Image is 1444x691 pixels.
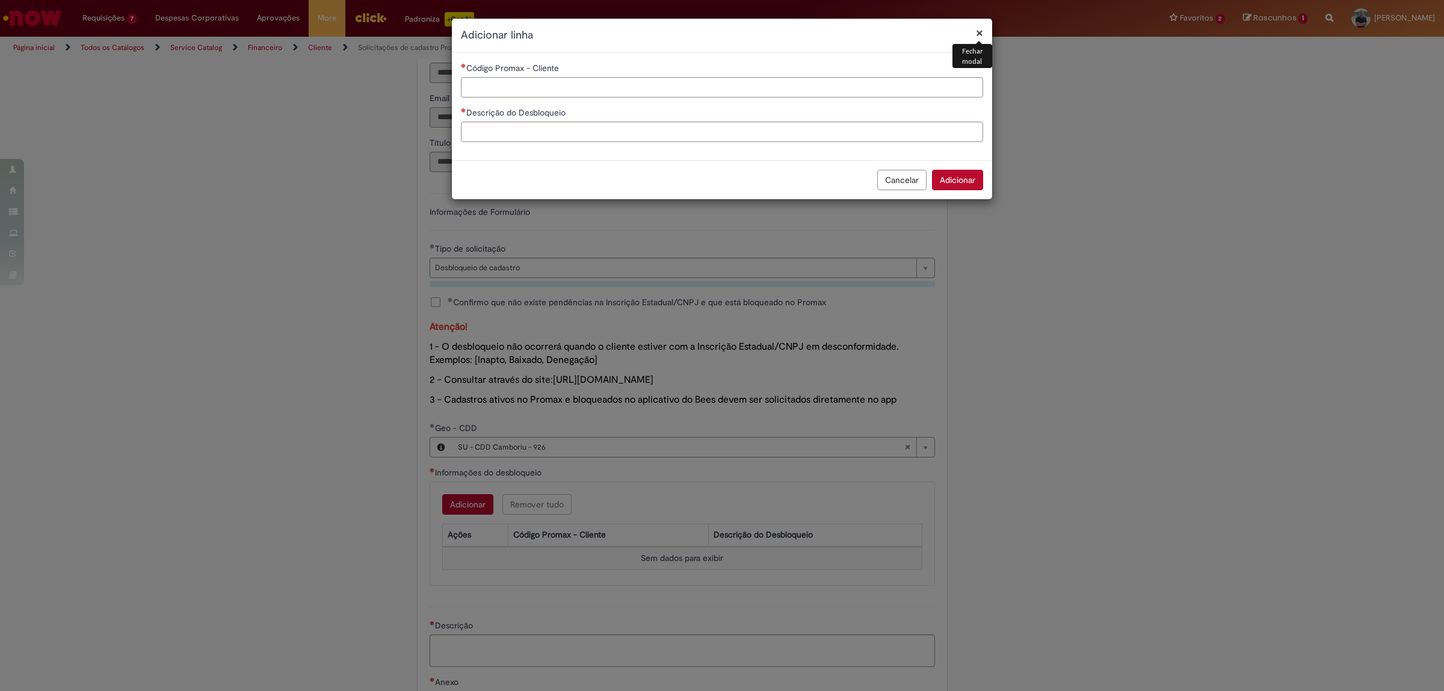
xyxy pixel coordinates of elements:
[461,63,466,68] span: Necessários
[466,107,568,118] span: Descrição do Desbloqueio
[461,28,983,43] h2: Adicionar linha
[877,170,927,190] button: Cancelar
[461,122,983,142] input: Descrição do Desbloqueio
[952,44,992,68] div: Fechar modal
[932,170,983,190] button: Adicionar
[976,26,983,39] button: Fechar modal
[466,63,561,73] span: Código Promax - Cliente
[461,108,466,113] span: Necessários
[461,77,983,98] input: Código Promax - Cliente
